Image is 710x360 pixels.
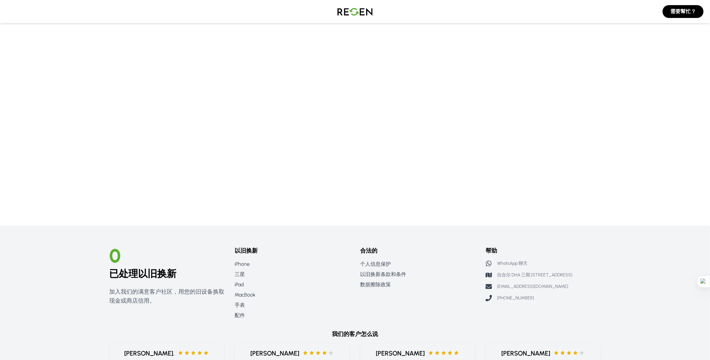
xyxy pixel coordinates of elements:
font: [PERSON_NAME] [251,349,300,357]
a: 三星 [235,271,350,278]
font: 三星 [235,271,245,277]
font: 已处理以旧换新 [109,268,176,280]
font: 加入我们的满意客户社区，用您的旧设备换取现金或商店信用。 [109,288,224,304]
font: iPhone [235,261,250,267]
font: 配件 [235,312,245,318]
a: 手表 [235,301,350,309]
a: iPhone [235,260,350,268]
font: [EMAIL_ADDRESS][DOMAIN_NAME] [497,284,568,289]
font: 0 [109,244,121,267]
a: 个人信息保护 [360,260,475,268]
font: 拉合尔 DHA 三期 [STREET_ADDRESS] [497,272,572,278]
a: 配件 [235,312,350,319]
a: iPad [235,281,350,289]
a: MacBook [235,291,350,299]
a: 以旧换新条款和条件 [360,271,475,278]
font: 合法的 [360,247,377,254]
font: 数据擦除政策 [360,281,391,288]
font: MacBook [235,292,255,298]
font: [PHONE_NUMBER] [497,295,534,301]
font: [PERSON_NAME] [376,349,425,357]
img: 标识 [333,3,377,21]
font: 帮助 [486,247,497,254]
font: 需要幫忙？ [670,8,696,14]
font: WhatsApp 聊天 [497,261,528,266]
font: 我们的客户怎么说 [332,331,378,338]
font: 个人信息保护 [360,261,391,267]
font: 手表 [235,302,245,308]
font: [PERSON_NAME] [502,349,551,357]
font: 以旧换新 [235,247,258,254]
font: 以旧换新条款和条件 [360,271,406,277]
font: iPad [235,281,244,288]
font: [PERSON_NAME]. [125,349,175,357]
button: 需要幫忙？ [663,5,704,18]
a: 数据擦除政策 [360,281,475,289]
